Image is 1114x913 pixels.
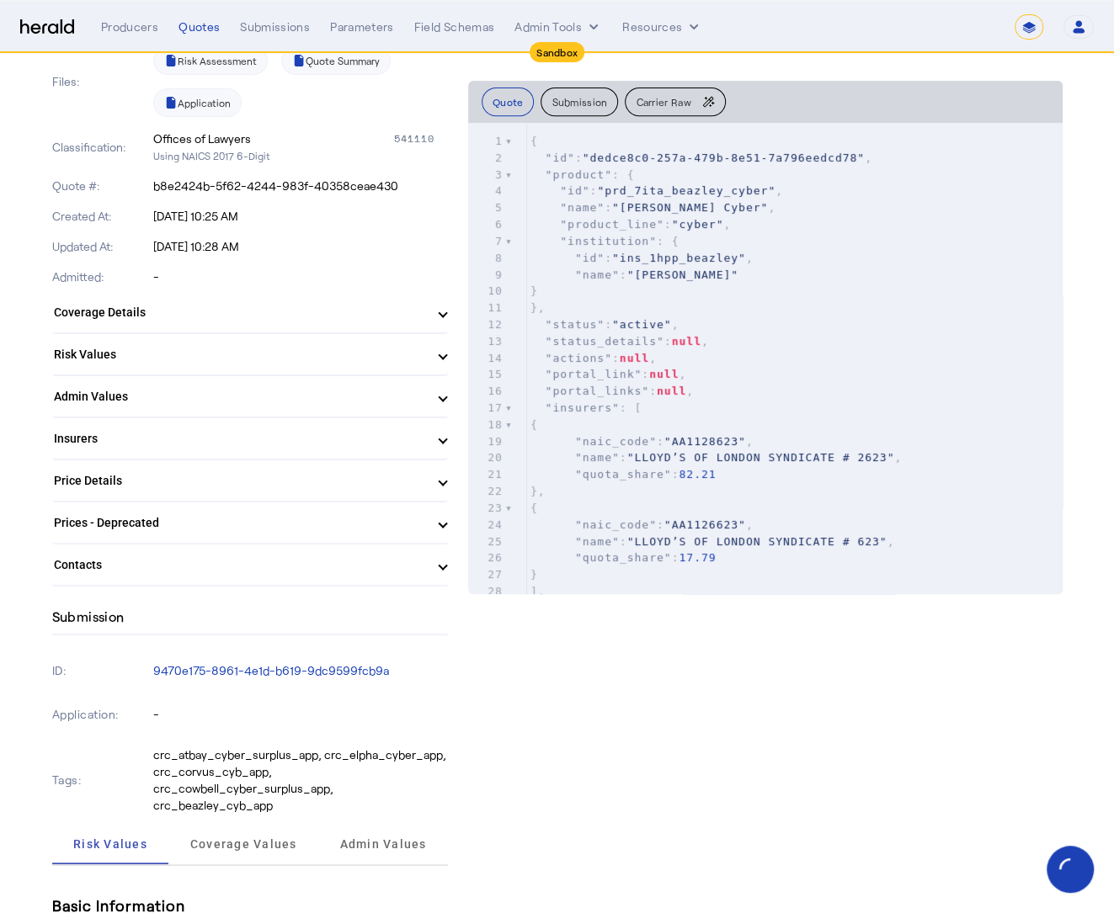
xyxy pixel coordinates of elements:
[153,208,448,225] p: [DATE] 10:25 AM
[622,19,702,35] button: Resources dropdown menu
[468,366,505,383] div: 15
[546,168,612,181] span: "product"
[468,583,505,600] div: 28
[190,838,297,850] span: Coverage Values
[52,607,125,627] h4: Submission
[530,585,546,597] span: ],
[468,333,505,350] div: 13
[530,368,686,380] span: : ,
[530,535,895,548] span: : ,
[546,335,664,348] span: "status_details"
[530,352,657,364] span: : ,
[530,184,783,197] span: : ,
[546,385,650,397] span: "portal_links"
[514,19,602,35] button: internal dropdown menu
[575,268,620,281] span: "name"
[546,318,605,331] span: "status"
[627,451,895,464] span: "LLOYD’S OF LONDON SYNDICATE # 2623"
[153,746,448,814] p: crc_atbay_cyber_surplus_app, crc_elpha_cyber_app, crc_corvus_cyb_app, crc_cowbell_cyber_surplus_a...
[153,88,242,117] a: Application
[52,418,448,459] mat-expansion-panel-header: Insurers
[664,435,746,448] span: "AA1128623"
[546,151,575,164] span: "id"
[54,472,426,490] mat-panel-title: Price Details
[52,502,448,543] mat-expansion-panel-header: Prices - Deprecated
[530,335,709,348] span: : ,
[530,218,731,231] span: : ,
[52,544,448,585] mat-expansion-panel-header: Contacts
[530,151,872,164] span: : ,
[612,201,768,214] span: "[PERSON_NAME] Cyber"
[530,235,680,247] span: : {
[546,368,642,380] span: "portal_link"
[468,383,505,400] div: 16
[530,401,642,414] span: : [
[560,235,657,247] span: "institution"
[468,433,505,450] div: 19
[530,551,717,564] span: :
[597,184,776,197] span: "prd_7ita_beazley_cyber"
[179,19,220,35] div: Quotes
[153,662,448,679] p: 9470e175-8961-4e1d-b619-9dc9599fcb9a
[530,168,635,181] span: : {
[625,88,725,116] button: Carrier Raw
[52,376,448,417] mat-expansion-panel-header: Admin Values
[620,352,649,364] span: null
[575,435,657,448] span: "naic_code"
[468,283,505,300] div: 10
[530,252,754,264] span: : ,
[679,551,716,564] span: 17.79
[52,208,151,225] p: Created At:
[468,123,1063,594] herald-code-block: quote
[530,284,538,297] span: }
[468,267,505,284] div: 9
[468,250,505,267] div: 8
[530,385,694,397] span: : ,
[530,418,538,431] span: {
[530,568,538,581] span: }
[414,19,495,35] div: Field Schemas
[530,451,902,464] span: : ,
[575,535,620,548] span: "name"
[20,19,74,35] img: Herald Logo
[672,218,724,231] span: "cyber"
[468,466,505,483] div: 21
[468,183,505,199] div: 4
[52,292,448,332] mat-expansion-panel-header: Coverage Details
[468,449,505,466] div: 20
[54,556,426,574] mat-panel-title: Contacts
[468,216,505,233] div: 6
[52,238,151,255] p: Updated At:
[530,301,546,314] span: },
[52,73,151,90] p: Files:
[530,42,584,62] div: Sandbox
[468,483,505,500] div: 22
[468,167,505,183] div: 3
[52,703,151,726] p: Application:
[583,151,865,164] span: "dedce8c0-257a-479b-8e51-7a796eedcd78"
[54,304,426,321] mat-panel-title: Coverage Details
[52,460,448,501] mat-expansion-panel-header: Price Details
[54,430,426,448] mat-panel-title: Insurers
[153,706,448,723] p: -
[468,233,505,250] div: 7
[468,566,505,583] div: 27
[657,385,686,397] span: null
[468,517,505,533] div: 24
[153,178,448,194] p: b8e2424b-5f62-4244-983f-40358ceae430
[612,252,746,264] span: "ins_1hpp_beazley"
[468,133,505,150] div: 1
[530,518,754,531] span: : ,
[468,150,505,167] div: 2
[394,130,448,147] div: 541110
[575,551,672,564] span: "quota_share"
[530,485,546,497] span: },
[54,346,426,364] mat-panel-title: Risk Values
[575,468,672,480] span: "quota_share"
[52,268,151,285] p: Admitted:
[575,252,605,264] span: "id"
[153,46,268,75] a: Risk Assessment
[73,838,147,850] span: Risk Values
[468,549,505,566] div: 26
[339,838,426,850] span: Admin Values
